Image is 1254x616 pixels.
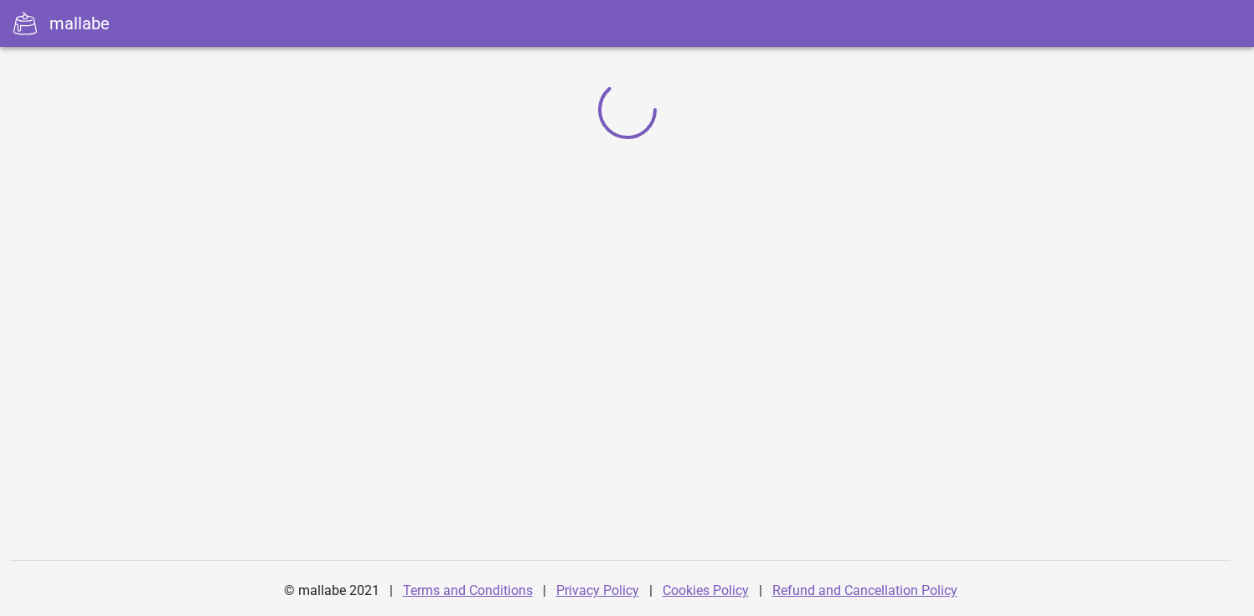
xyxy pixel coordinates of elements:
[403,582,533,598] a: Terms and Conditions
[274,571,390,611] div: © mallabe 2021
[556,582,639,598] a: Privacy Policy
[390,571,393,611] div: |
[772,582,957,598] a: Refund and Cancellation Policy
[543,571,546,611] div: |
[49,11,110,36] div: mallabe
[649,571,653,611] div: |
[759,571,762,611] div: |
[663,582,749,598] a: Cookies Policy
